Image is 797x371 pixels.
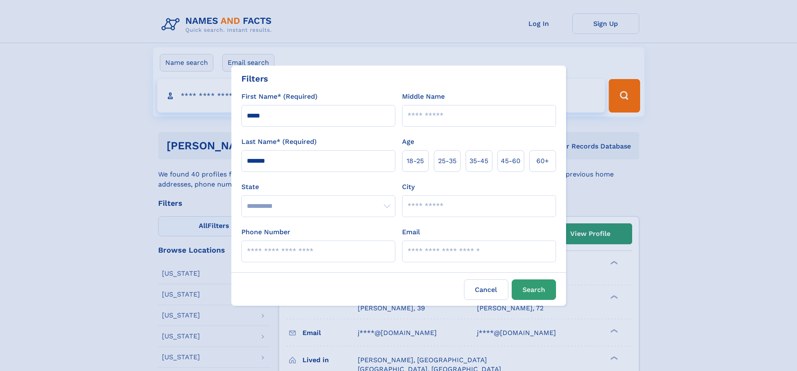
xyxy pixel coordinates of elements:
[402,92,445,102] label: Middle Name
[241,72,268,85] div: Filters
[402,227,420,237] label: Email
[438,156,456,166] span: 25‑35
[402,182,415,192] label: City
[241,92,318,102] label: First Name* (Required)
[464,279,508,300] label: Cancel
[241,137,317,147] label: Last Name* (Required)
[512,279,556,300] button: Search
[469,156,488,166] span: 35‑45
[402,137,414,147] label: Age
[241,182,395,192] label: State
[536,156,549,166] span: 60+
[501,156,520,166] span: 45‑60
[241,227,290,237] label: Phone Number
[407,156,424,166] span: 18‑25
